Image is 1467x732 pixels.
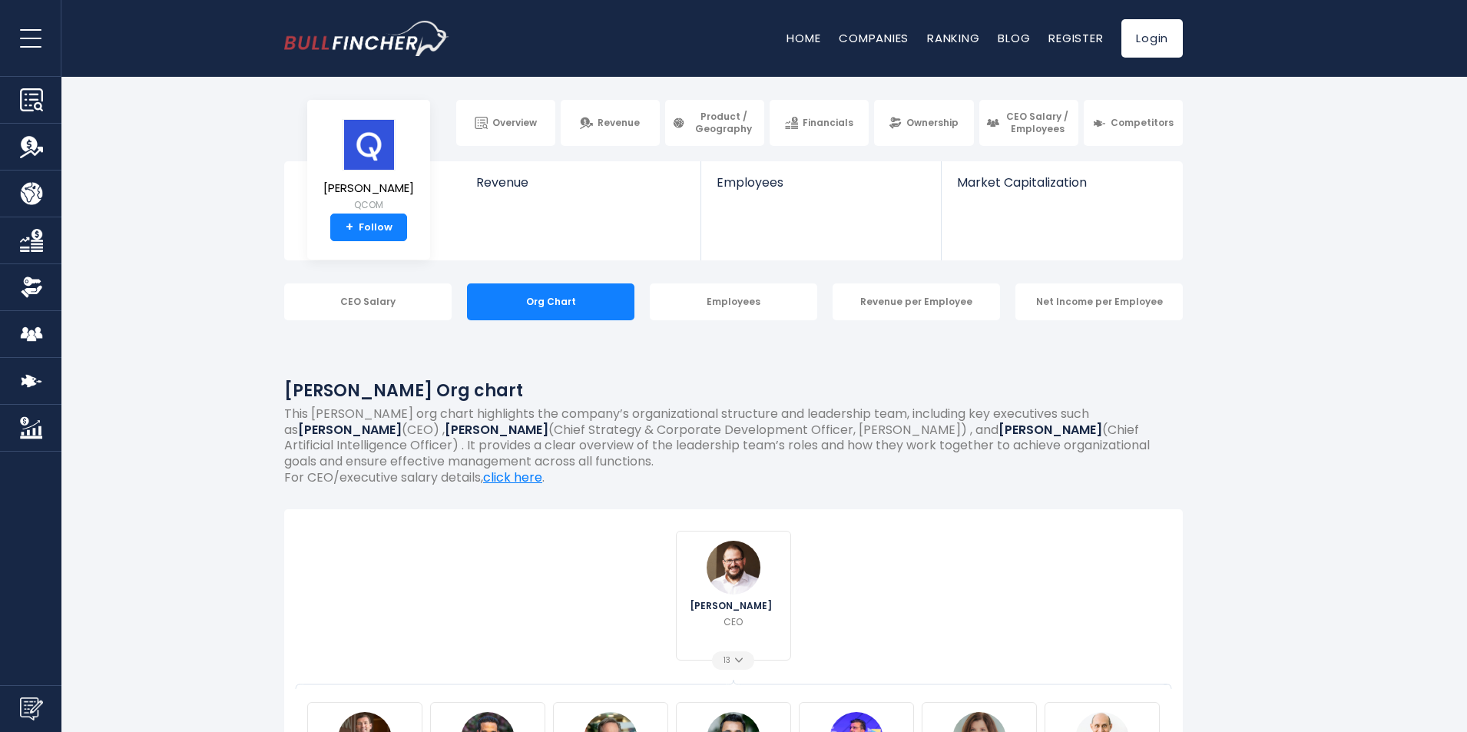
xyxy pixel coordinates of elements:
[284,406,1183,470] p: This [PERSON_NAME] org chart highlights the company’s organizational structure and leadership tea...
[445,421,548,439] b: [PERSON_NAME]
[1004,111,1071,134] span: CEO Salary / Employees
[323,182,414,195] span: [PERSON_NAME]
[690,111,757,134] span: Product / Geography
[1121,19,1183,58] a: Login
[284,378,1183,403] h1: [PERSON_NAME] Org chart
[284,21,449,56] a: Go to homepage
[284,21,449,56] img: bullfincher logo
[833,283,1000,320] div: Revenue per Employee
[942,161,1181,216] a: Market Capitalization
[1015,283,1183,320] div: Net Income per Employee
[461,161,701,216] a: Revenue
[284,470,1183,486] p: For CEO/executive salary details, .
[483,469,542,486] a: click here
[690,601,777,611] span: [PERSON_NAME]
[456,100,555,146] a: Overview
[874,100,973,146] a: Ownership
[284,283,452,320] div: CEO Salary
[298,421,402,439] b: [PERSON_NAME]
[330,214,407,241] a: +Follow
[979,100,1078,146] a: CEO Salary / Employees
[676,531,791,661] a: Cristiano R. Amon [PERSON_NAME] CEO 13
[957,175,1166,190] span: Market Capitalization
[998,30,1030,46] a: Blog
[701,161,940,216] a: Employees
[650,283,817,320] div: Employees
[803,117,853,129] span: Financials
[1048,30,1103,46] a: Register
[476,175,686,190] span: Revenue
[20,276,43,299] img: Ownership
[707,541,760,595] img: Cristiano R. Amon
[927,30,979,46] a: Ranking
[1084,100,1183,146] a: Competitors
[598,117,640,129] span: Revenue
[724,615,743,629] p: CEO
[1111,117,1174,129] span: Competitors
[717,175,925,190] span: Employees
[724,657,735,664] span: 13
[770,100,869,146] a: Financials
[323,198,414,212] small: QCOM
[998,421,1102,439] b: [PERSON_NAME]
[346,220,353,234] strong: +
[561,100,660,146] a: Revenue
[467,283,634,320] div: Org Chart
[839,30,909,46] a: Companies
[492,117,537,129] span: Overview
[323,118,415,214] a: [PERSON_NAME] QCOM
[906,117,959,129] span: Ownership
[665,100,764,146] a: Product / Geography
[786,30,820,46] a: Home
